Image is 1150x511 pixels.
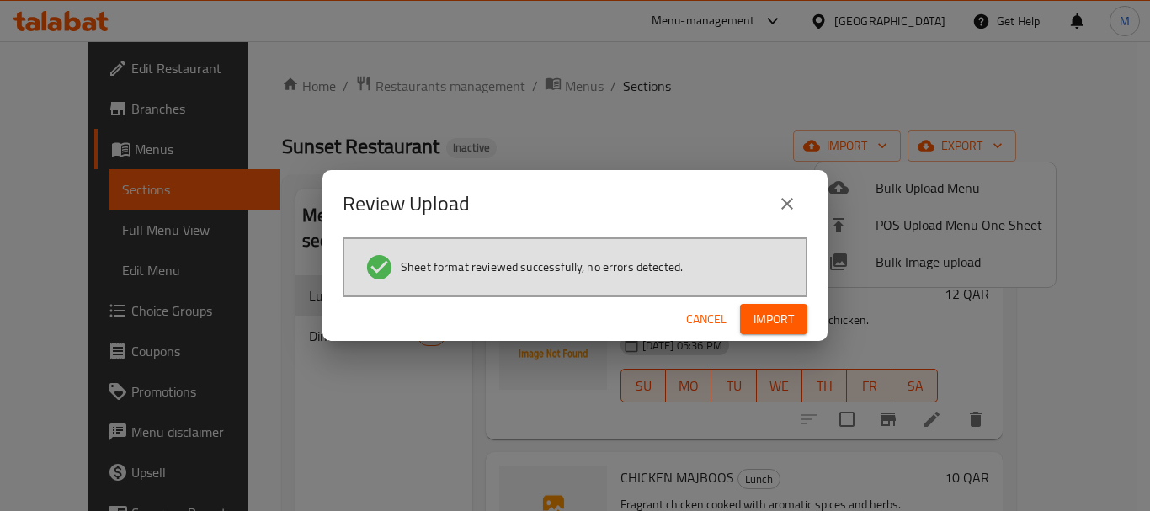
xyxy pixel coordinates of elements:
span: Import [753,309,794,330]
button: close [767,184,807,224]
h2: Review Upload [343,190,470,217]
span: Sheet format reviewed successfully, no errors detected. [401,258,683,275]
span: Cancel [686,309,727,330]
button: Import [740,304,807,335]
button: Cancel [679,304,733,335]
